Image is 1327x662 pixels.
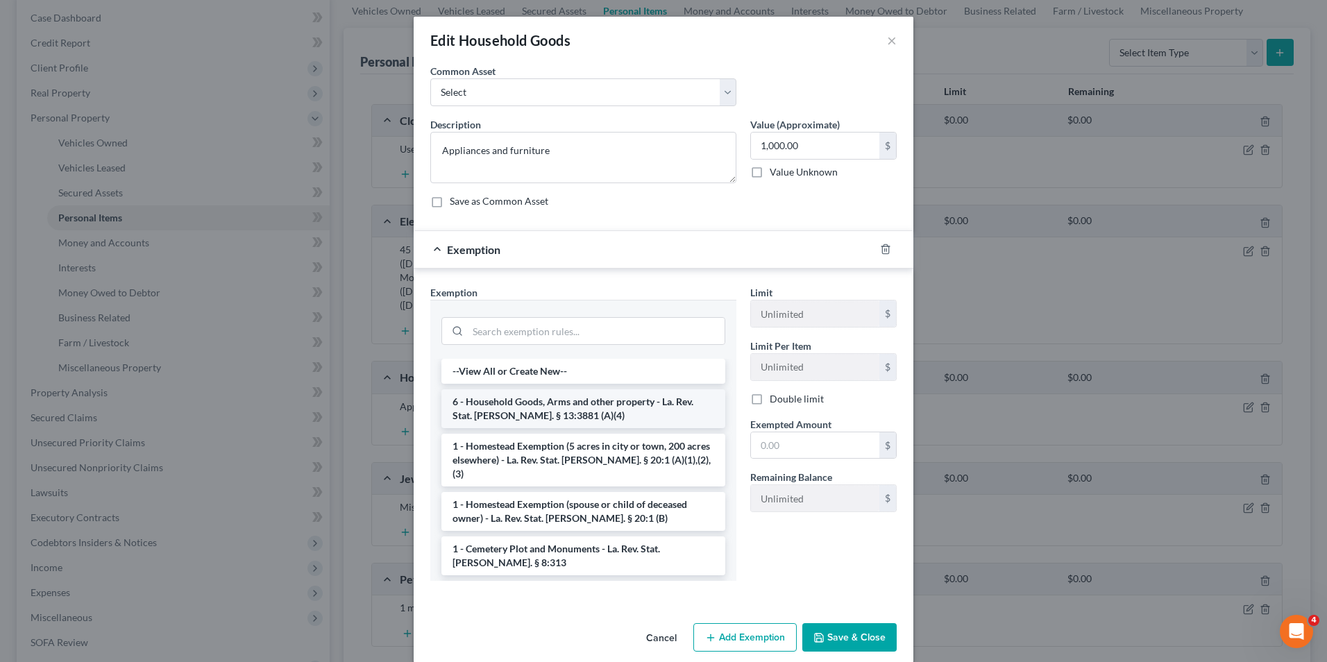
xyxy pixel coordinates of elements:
[1308,615,1319,626] span: 4
[751,300,879,327] input: --
[1280,615,1313,648] iframe: Intercom live chat
[447,243,500,256] span: Exemption
[887,32,897,49] button: ×
[751,432,879,459] input: 0.00
[450,194,548,208] label: Save as Common Asset
[879,354,896,380] div: $
[750,287,772,298] span: Limit
[751,133,879,159] input: 0.00
[879,300,896,327] div: $
[441,536,725,575] li: 1 - Cemetery Plot and Monuments - La. Rev. Stat. [PERSON_NAME]. § 8:313
[750,117,840,132] label: Value (Approximate)
[770,392,824,406] label: Double limit
[441,389,725,428] li: 6 - Household Goods, Arms and other property - La. Rev. Stat. [PERSON_NAME]. § 13:3881 (A)(4)
[879,133,896,159] div: $
[430,31,570,50] div: Edit Household Goods
[879,432,896,459] div: $
[750,339,811,353] label: Limit Per Item
[441,359,725,384] li: --View All or Create New--
[879,485,896,511] div: $
[802,623,897,652] button: Save & Close
[430,119,481,130] span: Description
[750,470,832,484] label: Remaining Balance
[468,318,725,344] input: Search exemption rules...
[430,64,496,78] label: Common Asset
[750,418,831,430] span: Exempted Amount
[430,287,477,298] span: Exemption
[693,623,797,652] button: Add Exemption
[635,625,688,652] button: Cancel
[441,492,725,531] li: 1 - Homestead Exemption (spouse or child of deceased owner) - La. Rev. Stat. [PERSON_NAME]. § 20:...
[770,165,838,179] label: Value Unknown
[751,354,879,380] input: --
[441,434,725,486] li: 1 - Homestead Exemption (5 acres in city or town, 200 acres elsewhere) - La. Rev. Stat. [PERSON_N...
[751,485,879,511] input: --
